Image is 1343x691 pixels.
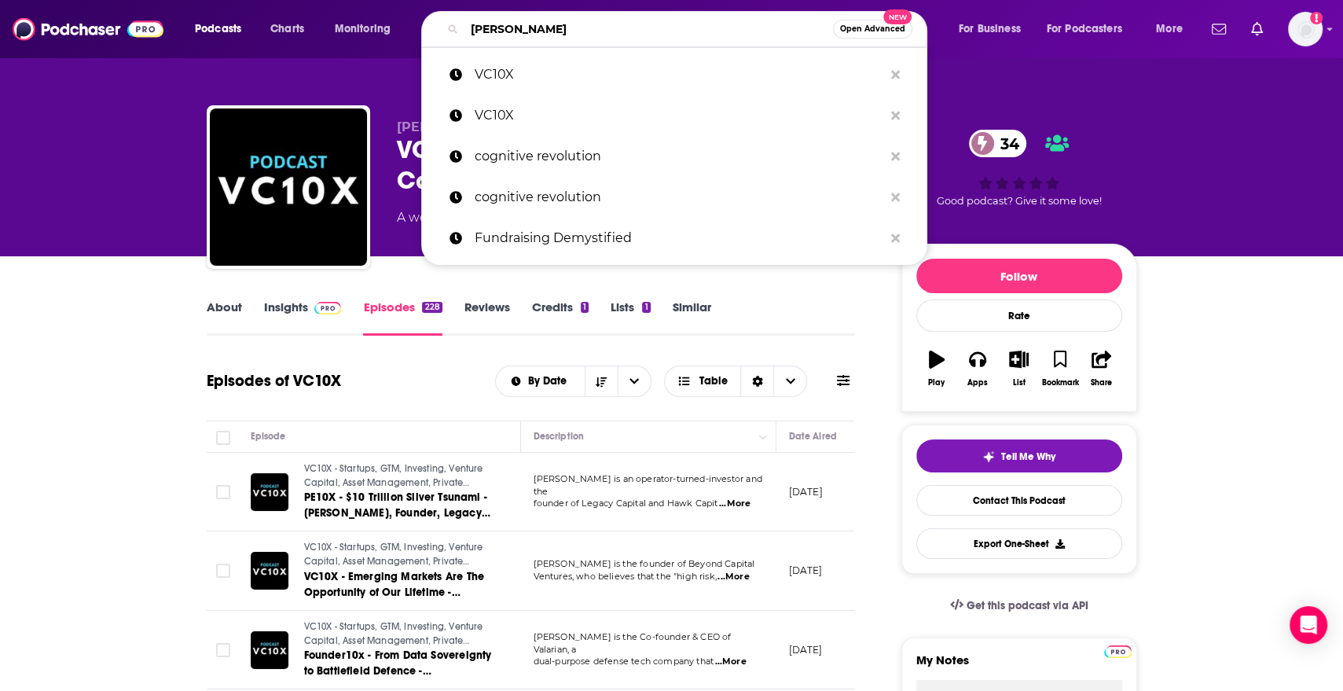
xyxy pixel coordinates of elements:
div: Open Intercom Messenger [1290,606,1327,644]
div: Apps [967,378,988,388]
button: Follow [916,259,1122,293]
div: Search podcasts, credits, & more... [436,11,942,47]
p: cognitive revolution [475,136,883,177]
span: PE10X - $10 Trillion Silver Tsunami - [PERSON_NAME], Founder, Legacy Capital & Hawk Capital [304,491,490,535]
h1: Episodes of VC10X [207,371,341,391]
a: Contact This Podcast [916,485,1122,516]
a: VC10X - Startups, GTM, Investing, Venture Capital, Asset Management, Private Equity, Family Office [304,541,493,568]
span: New [883,9,912,24]
a: 34 [969,130,1027,157]
h2: Choose List sort [495,366,651,397]
a: VC10X [421,95,927,136]
p: [DATE] [789,643,823,656]
a: Charts [260,17,314,42]
button: Choose View [664,366,808,397]
a: VC10X - Startups, GTM, Investing, Venture Capital, Asset Management, Private Equity, Family Office [304,620,493,648]
div: Sort Direction [740,366,773,396]
button: Sort Direction [585,366,618,396]
div: Date Aired [789,427,837,446]
img: Podchaser Pro [1104,645,1132,658]
button: Apps [957,340,998,397]
button: Open AdvancedNew [833,20,912,39]
span: Toggle select row [216,643,230,657]
div: Share [1091,378,1112,388]
div: 1 [642,302,650,313]
span: Ventures, who believes that the "high risk, [534,571,717,582]
p: Fundraising Demystified [475,218,883,259]
button: open menu [1145,17,1202,42]
div: Episode [251,427,286,446]
a: VC10X - Emerging Markets Are The Opportunity of Our Lifetime - [PERSON_NAME], Founder, Beyond Cap... [304,569,493,601]
button: open menu [948,17,1040,42]
span: ...More [717,571,749,583]
span: VC10X - Emerging Markets Are The Opportunity of Our Lifetime - [PERSON_NAME], Founder, Beyond Cap... [304,570,484,630]
a: PE10X - $10 Trillion Silver Tsunami - [PERSON_NAME], Founder, Legacy Capital & Hawk Capital [304,490,493,521]
p: [DATE] [789,564,823,577]
a: Founder10x - From Data Sovereignty to Battlefield Defence - [PERSON_NAME], Co-founder & CEO, Vala... [304,648,493,679]
div: A weekly podcast [397,208,644,227]
a: Get this podcast via API [938,586,1101,625]
span: More [1156,18,1183,40]
span: [PERSON_NAME] is an operator-turned-investor and the [534,473,762,497]
a: Lists1 [611,300,650,336]
button: Show profile menu [1288,12,1323,46]
a: cognitive revolution [421,136,927,177]
button: open menu [324,17,411,42]
button: open menu [184,17,262,42]
p: cognitive revolution [475,177,883,218]
a: Reviews [464,300,510,336]
span: Get this podcast via API [966,599,1088,612]
span: Tell Me Why [1001,450,1055,463]
p: VC10X [475,95,883,136]
div: Bookmark [1041,378,1078,388]
span: For Business [959,18,1021,40]
span: Logged in as mdaniels [1288,12,1323,46]
button: open menu [1037,17,1145,42]
a: About [207,300,242,336]
span: VC10X - Startups, GTM, Investing, Venture Capital, Asset Management, Private Equity, Family Office [304,463,483,502]
span: founder of Legacy Capital and Hawk Capit [534,498,718,509]
span: Toggle select row [216,564,230,578]
img: Podchaser - Follow, Share and Rate Podcasts [13,14,163,44]
a: Episodes228 [363,300,442,336]
span: Monitoring [335,18,391,40]
a: Similar [673,300,711,336]
button: Share [1081,340,1121,397]
button: Export One-Sheet [916,528,1122,559]
div: 1 [581,302,589,313]
a: Pro website [1104,643,1132,658]
div: 228 [422,302,442,313]
a: VC10X - Startups, GTM, Investing, Venture Capital, Asset Management, Private Equity, Family Office [304,462,493,490]
span: By Date [528,376,572,387]
span: Charts [270,18,304,40]
img: VC10X - Startups, GTM, Investing, Venture Capital, Asset Management, Private Equity, Family Office [210,108,367,266]
p: [DATE] [789,485,823,498]
a: Show notifications dropdown [1245,16,1269,42]
button: List [998,340,1039,397]
div: List [1013,378,1026,388]
div: Play [928,378,945,388]
span: 34 [985,130,1027,157]
a: Credits1 [532,300,589,336]
img: tell me why sparkle [982,450,995,463]
span: Open Advanced [840,25,905,33]
label: My Notes [916,652,1122,680]
button: tell me why sparkleTell Me Why [916,439,1122,472]
span: [PERSON_NAME] is the Co-founder & CEO of Valarian, a [534,631,732,655]
span: VC10X - Startups, GTM, Investing, Venture Capital, Asset Management, Private Equity, Family Office [304,621,483,660]
button: open menu [496,376,585,387]
span: Good podcast? Give it some love! [937,195,1102,207]
div: Rate [916,300,1122,332]
span: Podcasts [195,18,241,40]
a: Fundraising Demystified [421,218,927,259]
input: Search podcasts, credits, & more... [464,17,833,42]
div: Description [534,427,584,446]
span: ...More [715,656,747,668]
span: VC10X - Startups, GTM, Investing, Venture Capital, Asset Management, Private Equity, Family Office [304,542,483,580]
span: [PERSON_NAME] is the founder of Beyond Capital [534,558,755,569]
img: User Profile [1288,12,1323,46]
p: VC10X [475,54,883,95]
